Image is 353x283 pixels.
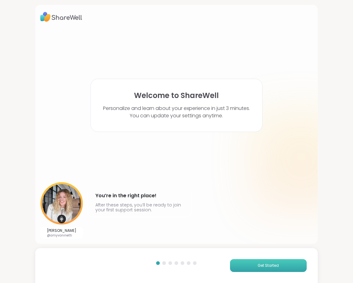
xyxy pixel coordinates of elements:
[40,10,82,24] img: ShareWell Logo
[134,91,219,100] h1: Welcome to ShareWell
[95,191,184,201] h4: You’re in the right place!
[40,182,83,225] img: User image
[95,202,184,212] p: After these steps, you’ll be ready to join your first support session.
[103,105,250,119] p: Personalize and learn about your experience in just 3 minutes. You can update your settings anytime.
[47,233,76,238] p: @amyvaninetti
[258,263,279,268] span: Get Started
[47,228,76,233] p: [PERSON_NAME]
[57,215,66,223] img: mic icon
[230,259,307,272] button: Get Started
